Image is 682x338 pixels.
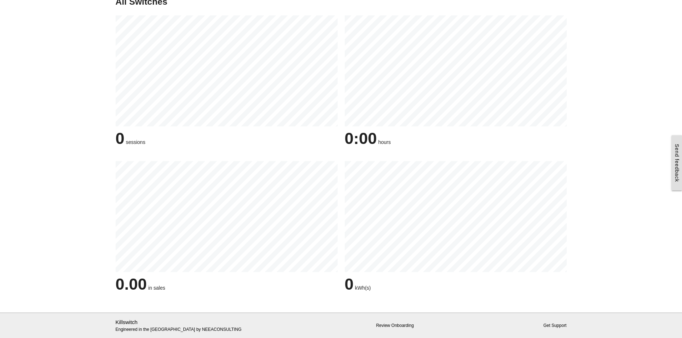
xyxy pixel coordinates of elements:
a: Killswitch [116,319,138,325]
a: Send feedback [672,135,682,190]
p: Engineered in the [GEOGRAPHIC_DATA] by NEEACONSULTING [116,318,261,333]
span: 0 [116,129,125,148]
a: Review Onboarding [376,323,413,328]
span: 0 [345,275,354,293]
a: Get Support [543,323,567,328]
span: kWh(s) [355,285,371,291]
span: hours [378,139,391,145]
span: in sales [148,285,165,291]
span: 0.00 [116,275,147,293]
span: 0:00 [345,129,377,148]
span: sessions [126,139,145,145]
